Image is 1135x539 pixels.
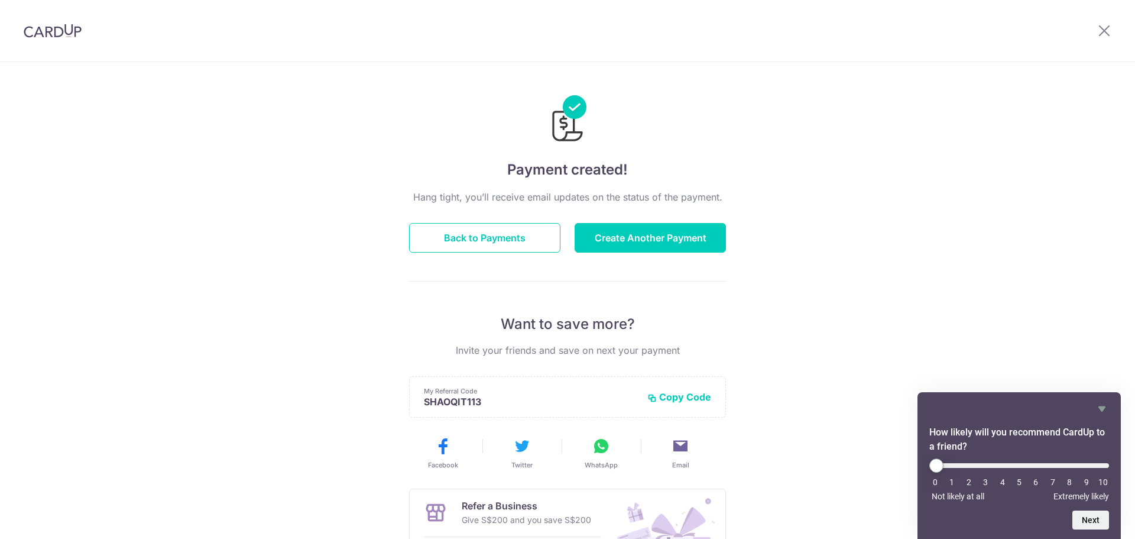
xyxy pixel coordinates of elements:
button: Create Another Payment [575,223,726,253]
p: SHAOQIT113 [424,396,638,408]
li: 5 [1013,477,1025,487]
button: Next question [1072,511,1109,530]
img: Payments [549,95,586,145]
p: Invite your friends and save on next your payment [409,343,726,357]
span: Email [672,460,689,470]
h2: How likely will you recommend CardUp to a friend? Select an option from 0 to 10, with 0 being Not... [929,425,1109,454]
span: Facebook [428,460,458,470]
span: Extremely likely [1053,492,1109,501]
button: WhatsApp [566,437,636,470]
span: WhatsApp [585,460,618,470]
span: Not likely at all [932,492,984,501]
li: 9 [1081,477,1092,487]
li: 4 [997,477,1008,487]
p: My Referral Code [424,386,638,396]
button: Hide survey [1095,402,1109,416]
p: Hang tight, you’ll receive email updates on the status of the payment. [409,190,726,204]
button: Facebook [408,437,478,470]
div: How likely will you recommend CardUp to a friend? Select an option from 0 to 10, with 0 being Not... [929,402,1109,530]
p: Give S$200 and you save S$200 [462,513,591,527]
li: 1 [946,477,958,487]
li: 10 [1097,477,1109,487]
li: 8 [1063,477,1075,487]
li: 7 [1047,477,1059,487]
span: Twitter [511,460,533,470]
li: 0 [929,477,941,487]
div: How likely will you recommend CardUp to a friend? Select an option from 0 to 10, with 0 being Not... [929,459,1109,501]
li: 2 [963,477,975,487]
p: Want to save more? [409,315,726,334]
h4: Payment created! [409,159,726,180]
li: 3 [980,477,991,487]
p: Refer a Business [462,499,591,513]
button: Twitter [487,437,557,470]
button: Back to Payments [409,223,560,253]
button: Copy Code [647,391,711,403]
button: Email [646,437,715,470]
img: CardUp [24,24,82,38]
li: 6 [1030,477,1042,487]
